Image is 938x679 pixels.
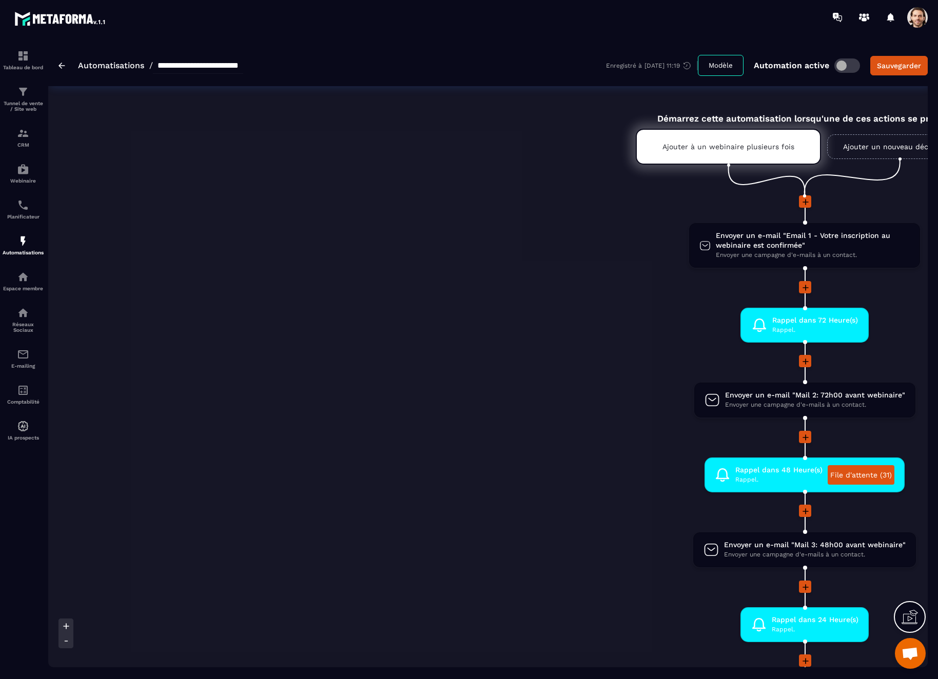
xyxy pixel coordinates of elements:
[17,50,29,62] img: formation
[17,348,29,361] img: email
[772,325,858,335] span: Rappel.
[3,101,44,112] p: Tunnel de vente / Site web
[58,63,65,69] img: arrow
[606,61,698,70] div: Enregistré à
[3,286,44,291] p: Espace membre
[17,271,29,283] img: automations
[772,625,858,634] span: Rappel.
[3,214,44,219] p: Planificateur
[17,420,29,432] img: automations
[754,61,829,70] p: Automation active
[644,62,680,69] p: [DATE] 11:19
[724,540,906,550] span: Envoyer un e-mail "Mail 3: 48h00 avant webinaire"
[17,86,29,98] img: formation
[735,465,823,475] span: Rappel dans 48 Heure(s)
[3,299,44,341] a: social-networksocial-networkRéseaux Sociaux
[772,315,858,325] span: Rappel dans 72 Heure(s)
[17,307,29,319] img: social-network
[895,638,926,669] a: Open chat
[149,61,153,70] span: /
[78,61,144,70] a: Automatisations
[3,363,44,369] p: E-mailing
[662,143,794,151] p: Ajouter à un webinaire plusieurs fois
[17,127,29,139] img: formation
[716,231,910,250] span: Envoyer un e-mail "Email 1 - Votre inscription au webinaire est confirmée"
[3,142,44,148] p: CRM
[3,263,44,299] a: automationsautomationsEspace membre
[877,61,921,71] div: Sauvegarder
[3,155,44,191] a: automationsautomationsWebinaire
[3,435,44,441] p: IA prospects
[17,199,29,211] img: scheduler
[17,235,29,247] img: automations
[772,615,858,625] span: Rappel dans 24 Heure(s)
[17,384,29,396] img: accountant
[725,390,905,400] span: Envoyer un e-mail "Mail 2: 72h00 avant webinaire"
[3,178,44,184] p: Webinaire
[3,399,44,405] p: Comptabilité
[828,465,894,485] a: File d'attente (31)
[3,119,44,155] a: formationformationCRM
[3,191,44,227] a: schedulerschedulerPlanificateur
[17,163,29,175] img: automations
[3,322,44,333] p: Réseaux Sociaux
[716,250,910,260] span: Envoyer une campagne d'e-mails à un contact.
[14,9,107,28] img: logo
[3,65,44,70] p: Tableau de bord
[3,376,44,412] a: accountantaccountantComptabilité
[3,341,44,376] a: emailemailE-mailing
[3,42,44,78] a: formationformationTableau de bord
[3,78,44,119] a: formationformationTunnel de vente / Site web
[735,475,823,485] span: Rappel.
[725,400,905,410] span: Envoyer une campagne d'e-mails à un contact.
[724,550,906,560] span: Envoyer une campagne d'e-mails à un contact.
[698,55,744,76] button: Modèle
[3,250,44,255] p: Automatisations
[870,56,928,75] button: Sauvegarder
[3,227,44,263] a: automationsautomationsAutomatisations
